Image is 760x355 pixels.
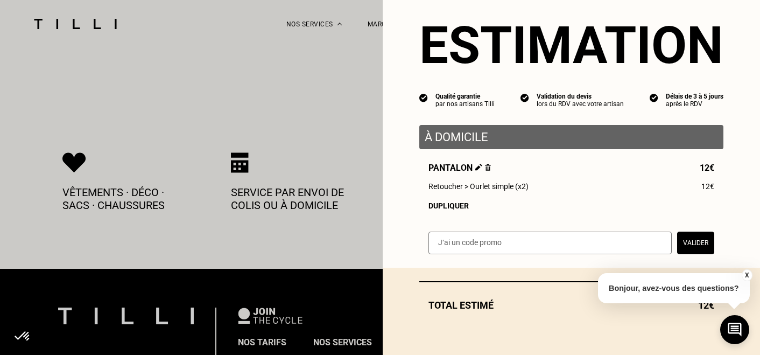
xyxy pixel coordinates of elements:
[428,163,491,173] span: Pantalon
[666,100,723,108] div: après le RDV
[425,130,718,144] p: À domicile
[666,93,723,100] div: Délais de 3 à 5 jours
[537,93,624,100] div: Validation du devis
[435,100,495,108] div: par nos artisans Tilli
[428,232,672,254] input: J‘ai un code promo
[419,15,723,75] section: Estimation
[700,163,714,173] span: 12€
[435,93,495,100] div: Qualité garantie
[428,182,529,191] span: Retoucher > Ourlet simple (x2)
[475,164,482,171] img: Éditer
[677,232,714,254] button: Valider
[419,300,723,311] div: Total estimé
[598,273,750,303] p: Bonjour, avez-vous des questions?
[520,93,529,102] img: icon list info
[537,100,624,108] div: lors du RDV avec votre artisan
[650,93,658,102] img: icon list info
[485,164,491,171] img: Supprimer
[419,93,428,102] img: icon list info
[741,269,752,281] button: X
[428,201,714,210] div: Dupliquer
[701,182,714,191] span: 12€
